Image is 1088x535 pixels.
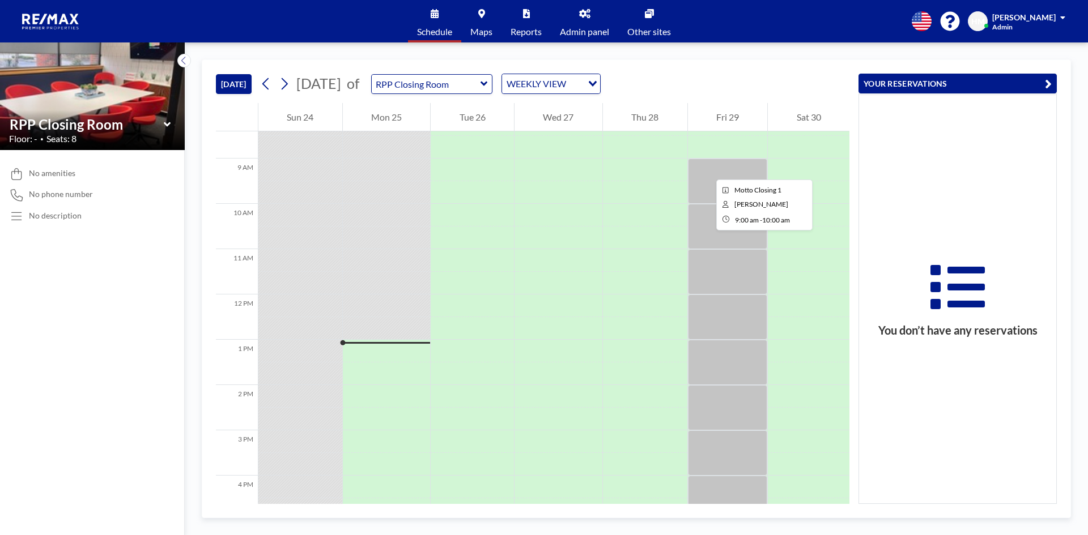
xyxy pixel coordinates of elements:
img: organization-logo [18,10,84,33]
div: Sat 30 [768,103,849,131]
div: Fri 29 [688,103,768,131]
span: Admin panel [560,27,609,36]
div: Sun 24 [258,103,342,131]
span: Maps [470,27,492,36]
span: HM [971,16,985,27]
h3: You don’t have any reservations [859,323,1056,337]
div: Tue 26 [431,103,514,131]
div: 10 AM [216,204,258,249]
input: Search for option [569,76,581,91]
div: 4 PM [216,476,258,521]
span: - [760,216,762,224]
div: 12 PM [216,294,258,340]
button: [DATE] [216,74,252,94]
div: 11 AM [216,249,258,294]
div: 3 PM [216,430,258,476]
div: 9 AM [216,159,258,204]
input: RPP Closing Room [10,116,164,132]
div: Search for option [502,74,600,93]
span: [DATE] [296,75,341,92]
input: RPP Closing Room [372,75,481,93]
div: 2 PM [216,385,258,430]
span: Admin [992,23,1013,31]
span: Other sites [627,27,671,36]
span: Motto Closing 1 [734,186,781,194]
div: Wed 27 [515,103,602,131]
span: [PERSON_NAME] [992,12,1056,22]
span: 10:00 AM [762,216,790,224]
span: WEEKLY VIEW [504,76,568,91]
div: 1 PM [216,340,258,385]
span: of [347,75,359,92]
span: No phone number [29,189,93,199]
span: Schedule [417,27,452,36]
div: Thu 28 [603,103,687,131]
span: Floor: - [9,133,37,144]
div: Mon 25 [343,103,431,131]
span: 9:00 AM [735,216,759,224]
span: Stephanie Hiser [734,200,788,208]
button: YOUR RESERVATIONS [858,74,1057,93]
div: No description [29,211,82,221]
span: Seats: 8 [46,133,76,144]
div: 8 AM [216,113,258,159]
span: Reports [511,27,542,36]
span: • [40,135,44,143]
span: No amenities [29,168,75,178]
